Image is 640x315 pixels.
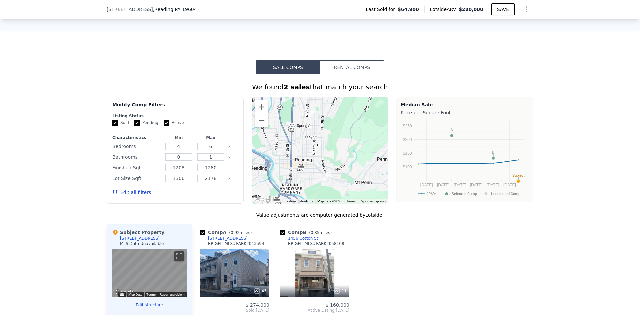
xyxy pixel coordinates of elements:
span: $64,900 [398,6,419,13]
span: 0.85 [311,230,320,235]
button: Zoom in [255,100,268,114]
button: Keyboard shortcuts [120,293,124,296]
div: Map [112,249,187,297]
span: , Reading [153,6,197,13]
text: 19604 [427,192,437,196]
button: Clear [228,145,231,148]
button: Edit structure [112,302,187,308]
button: Clear [228,156,231,159]
label: Sold [112,120,129,126]
a: Terms [146,293,156,296]
span: [STREET_ADDRESS] [107,6,153,13]
button: Map Data [128,292,142,297]
strong: 2 sales [284,83,310,91]
label: Pending [134,120,158,126]
button: Zoom out [255,114,268,127]
button: Edit all filters [112,189,151,196]
text: [DATE] [487,183,499,187]
input: Sold [112,120,118,126]
div: Lot Size Sqft [112,174,161,183]
text: [DATE] [503,183,516,187]
div: Price per Square Foot [401,108,529,117]
text: [DATE] [454,183,466,187]
a: Open this area in Google Maps (opens a new window) [114,288,136,297]
text: $100 [403,165,412,169]
button: SAVE [491,3,515,15]
div: Value adjustments are computer generated by Lotside . [107,212,533,218]
span: Map data ©2025 [317,199,342,203]
span: $ 160,000 [326,302,349,308]
button: Sale Comps [256,60,320,74]
span: 0.92 [231,230,240,235]
button: Rental Comps [320,60,384,74]
span: Last Sold for [366,6,398,13]
div: Modify Comp Filters [112,101,238,113]
div: BRIGHT MLS # PABK2043594 [208,241,264,246]
a: Terms [346,199,356,203]
div: Finished Sqft [112,163,161,172]
span: $280,000 [459,7,483,12]
span: , PA 19604 [173,7,197,12]
a: 1456 Cotton St [280,236,318,241]
a: Report a problem [160,293,185,296]
div: Listing Status [112,113,238,119]
span: Sold [DATE] [200,308,269,313]
label: Active [164,120,184,126]
text: Unselected Comp [491,192,520,196]
div: [STREET_ADDRESS] [120,236,160,241]
div: Street View [112,249,187,297]
span: Active Listing [DATE] [280,308,349,313]
button: Show Options [520,3,533,16]
a: [STREET_ADDRESS] [200,236,248,241]
div: Characteristics [112,135,161,140]
div: 1162 Mulberry St [308,108,316,120]
text: Subject [512,173,525,177]
a: Open this area in Google Maps (opens a new window) [253,195,275,204]
button: Clear [228,177,231,180]
div: Bathrooms [112,152,161,162]
div: Max [196,135,225,140]
div: Comp B [280,229,334,236]
span: ( miles) [306,230,334,235]
div: Subject Property [112,229,164,236]
button: Keyboard shortcuts [285,199,313,204]
div: Median Sale [401,101,529,108]
svg: A chart. [401,117,529,201]
div: 1456 Cotton St [323,171,331,183]
input: Active [164,120,169,126]
div: Bedrooms [112,142,161,151]
div: 1203 Elm St [314,142,321,153]
text: A [451,128,453,132]
div: Comp A [200,229,254,236]
text: [DATE] [470,183,483,187]
div: 11 [334,288,347,294]
div: 43 [254,288,267,294]
text: $150 [403,151,412,156]
text: Selected Comp [452,192,477,196]
div: [STREET_ADDRESS] [208,236,248,241]
div: 1456 Cotton St [288,236,318,241]
div: MLS Data Unavailable [120,241,164,246]
text: $200 [403,137,412,142]
text: [DATE] [437,183,450,187]
button: Toggle fullscreen view [174,251,184,261]
button: Clear [228,167,231,169]
img: Google [253,195,275,204]
div: Min [164,135,193,140]
span: ( miles) [226,230,254,235]
img: Google [114,288,136,297]
a: Report a map error [360,199,386,203]
div: We found that match your search [107,82,533,92]
input: Pending [134,120,140,126]
text: [DATE] [420,183,433,187]
span: $ 274,000 [246,302,269,308]
text: $250 [403,124,412,128]
div: BRIGHT MLS # PABK2058108 [288,241,344,246]
text: B [492,150,494,154]
span: Lotside ARV [430,6,459,13]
